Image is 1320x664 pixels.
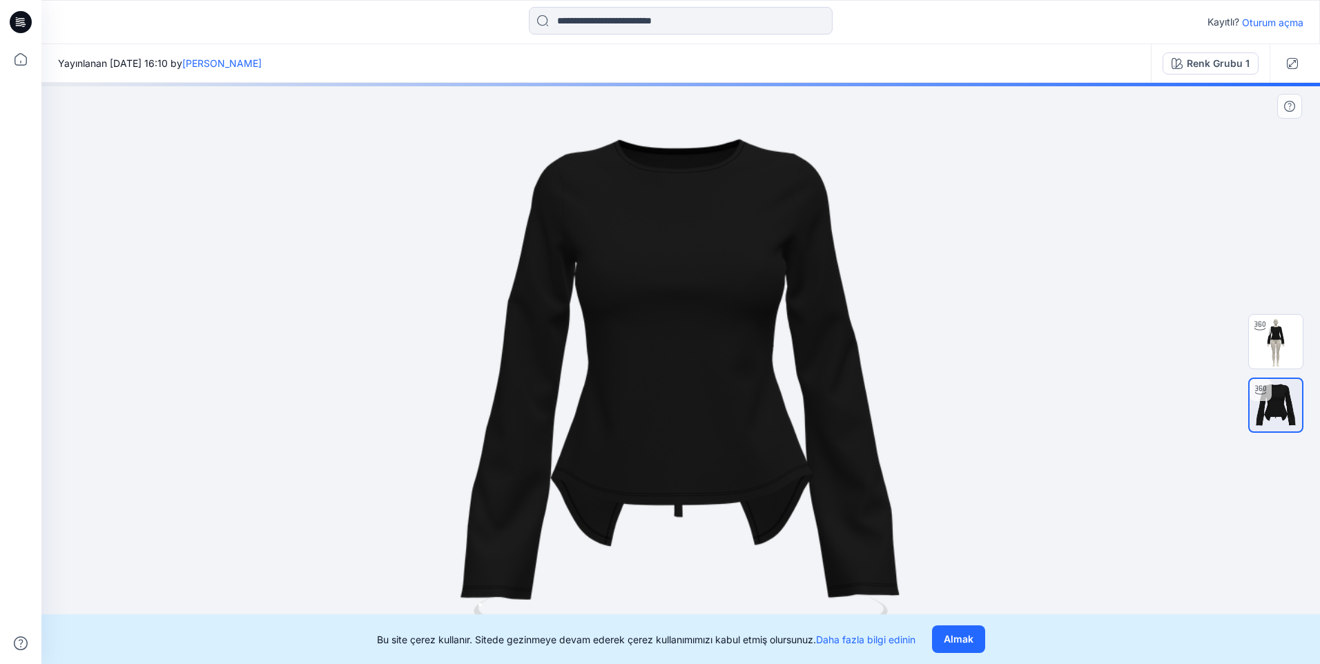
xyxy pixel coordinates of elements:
span: Yayınlanan [DATE] 16:10 by [58,56,262,70]
img: Arşiv [1250,379,1302,431]
button: Renk Grubu 1 [1163,52,1259,75]
a: Daha fazla bilgi edinin [816,634,915,645]
p: Oturum açma [1242,15,1303,30]
button: Almak [932,625,985,653]
p: Kayıtlı? [1207,14,1239,30]
a: [PERSON_NAME] [182,57,262,69]
img: Arşiv [1249,315,1303,369]
p: Bu site çerez kullanır. Sitede gezinmeye devam ederek çerez kullanımımızı kabul etmiş olursunuz. [377,632,915,647]
div: Renk Grubu 1 [1187,56,1250,71]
